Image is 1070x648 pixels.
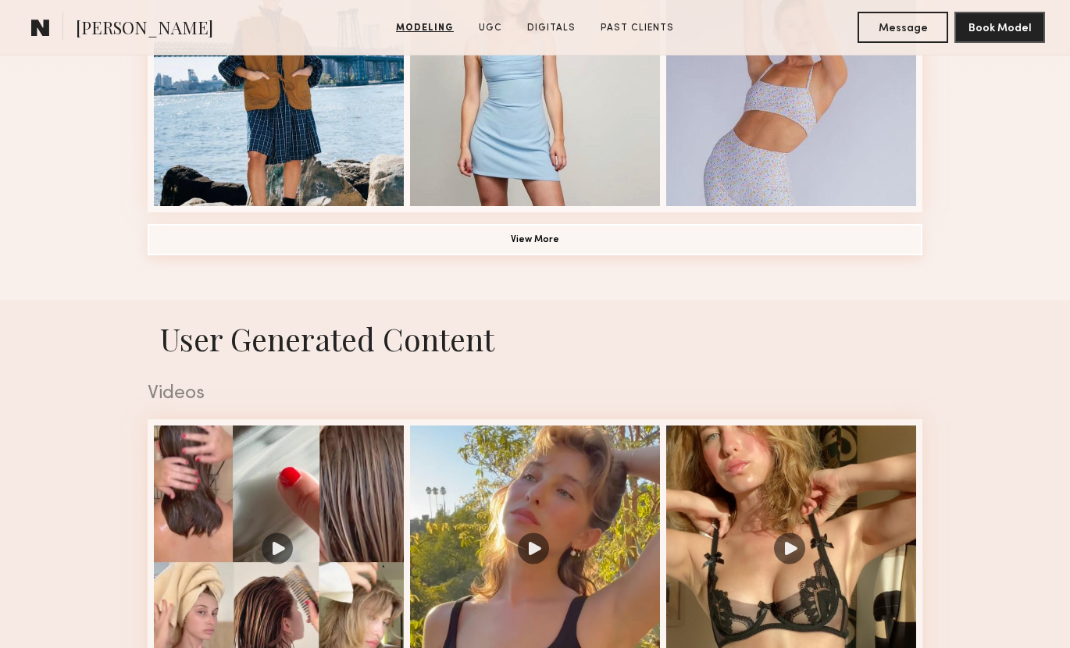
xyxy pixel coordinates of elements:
div: Videos [148,384,922,404]
a: Past Clients [594,21,680,35]
button: View More [148,224,922,255]
a: Book Model [954,20,1045,34]
h1: User Generated Content [135,319,935,359]
a: Digitals [521,21,582,35]
a: UGC [473,21,508,35]
span: [PERSON_NAME] [76,16,213,43]
button: Book Model [954,12,1045,43]
a: Modeling [390,21,460,35]
button: Message [858,12,948,43]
